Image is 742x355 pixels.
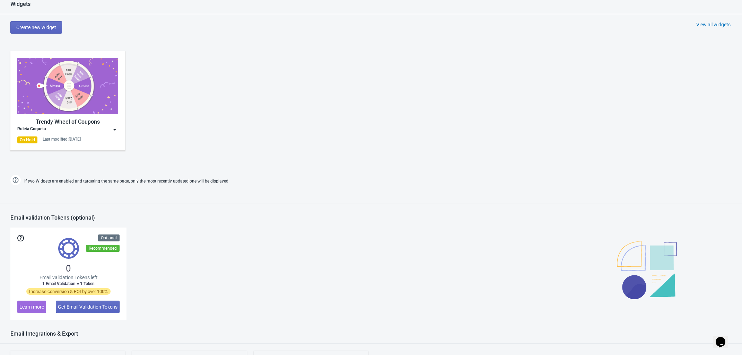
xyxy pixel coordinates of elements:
img: dropdown.png [111,126,118,133]
span: 1 Email Validation = 1 Token [42,281,95,286]
div: On Hold [17,136,37,143]
div: Optional [98,234,120,241]
div: Last modified: [DATE] [43,136,81,142]
span: Get Email Validation Tokens [58,304,117,310]
img: illustration.svg [617,241,677,299]
span: 0 [66,263,71,274]
span: If two Widgets are enabled and targeting the same page, only the most recently updated one will b... [24,176,229,187]
span: Increase conversion & ROI by over 100% [26,288,111,295]
img: tokens.svg [58,238,79,259]
div: Recommended [86,245,120,252]
img: help.png [10,175,21,185]
div: View all widgets [696,21,731,28]
img: trendy_game.png [17,58,118,114]
span: Create new widget [16,25,56,30]
button: Create new widget [10,21,62,34]
button: Get Email Validation Tokens [56,301,120,313]
span: Email validation Tokens left [40,274,98,281]
iframe: chat widget [713,327,735,348]
div: Trendy Wheel of Coupons [17,118,118,126]
div: Ruleta Coqueta [17,126,46,133]
button: Learn more [17,301,46,313]
span: Learn more [19,304,44,310]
